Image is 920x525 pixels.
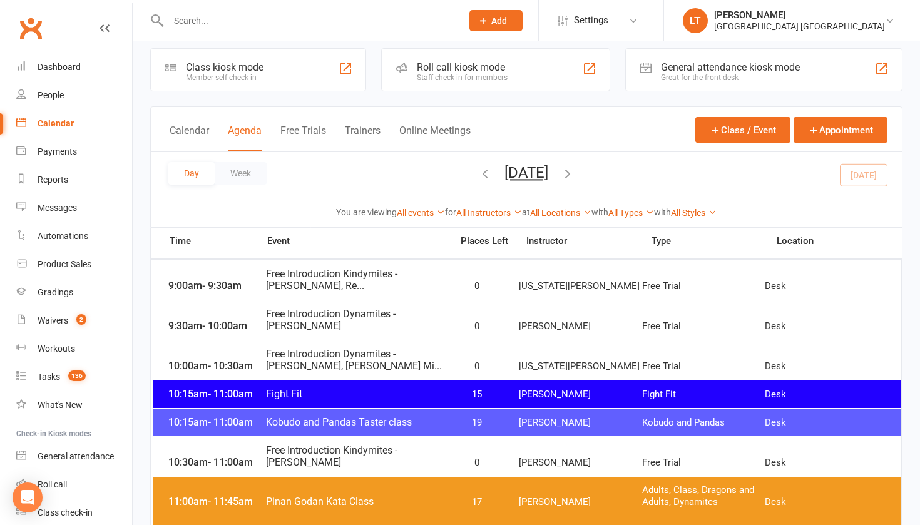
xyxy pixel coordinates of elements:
a: Waivers 2 [16,307,132,335]
span: - 10:00am [202,320,247,332]
div: Calendar [38,118,74,128]
span: Pinan Godan Kata Class [265,496,444,507]
a: Calendar [16,110,132,138]
a: Dashboard [16,53,132,81]
a: Messages [16,194,132,222]
span: 10:00am [165,360,265,372]
span: 10:30am [165,456,265,468]
button: Week [215,162,267,185]
div: Roll call [38,479,67,489]
span: [PERSON_NAME] [519,417,641,429]
span: 0 [444,320,509,332]
div: Automations [38,231,88,241]
span: 136 [68,370,86,381]
div: Member self check-in [186,73,263,82]
button: Day [168,162,215,185]
span: - 11:00am [208,416,253,428]
span: Free Introduction Kindymites - [PERSON_NAME], Re... [265,268,444,292]
span: Free Trial [642,457,765,469]
span: Free Trial [642,360,765,372]
span: Desk [765,389,887,400]
span: Free Trial [642,280,765,292]
span: Fight Fit [642,389,765,400]
div: Reports [38,175,68,185]
span: - 9:30am [202,280,242,292]
a: Gradings [16,278,132,307]
span: 2 [76,314,86,325]
a: Workouts [16,335,132,363]
span: 0 [444,360,509,372]
strong: for [445,207,456,217]
span: Desk [765,457,887,469]
span: Places Left [451,237,517,246]
span: 17 [444,496,509,508]
div: Class kiosk mode [186,61,263,73]
span: Desk [765,417,887,429]
span: Kobudo and Pandas Taster class [265,416,444,428]
span: Desk [765,280,887,292]
span: [PERSON_NAME] [519,320,641,332]
div: LT [683,8,708,33]
a: All Styles [671,208,717,218]
span: [PERSON_NAME] [519,389,641,400]
span: [US_STATE][PERSON_NAME] [519,360,641,372]
span: [PERSON_NAME] [519,496,641,508]
div: Gradings [38,287,73,297]
strong: at [522,207,530,217]
span: 9:30am [165,320,265,332]
div: Open Intercom Messenger [13,482,43,512]
span: Desk [765,320,887,332]
button: Free Trials [280,125,326,151]
span: Settings [574,6,608,34]
button: Trainers [345,125,381,151]
span: Desk [765,360,887,372]
a: All events [397,208,445,218]
button: Agenda [228,125,262,151]
span: Location [777,237,902,246]
div: [PERSON_NAME] [714,9,885,21]
button: Calendar [170,125,209,151]
span: Free Introduction Dynamites - [PERSON_NAME], [PERSON_NAME] Mi... [265,348,444,372]
span: [PERSON_NAME] [519,457,641,469]
a: Reports [16,166,132,194]
a: All Types [608,208,654,218]
input: Search... [165,12,453,29]
span: 0 [444,280,509,292]
button: Add [469,10,523,31]
span: Add [491,16,507,26]
span: Instructor [526,237,652,246]
div: Great for the front desk [661,73,800,82]
span: Time [166,235,267,250]
button: [DATE] [504,164,548,181]
span: 10:15am [165,416,265,428]
button: Appointment [794,117,887,143]
a: People [16,81,132,110]
a: All Locations [530,208,591,218]
strong: with [591,207,608,217]
div: [GEOGRAPHIC_DATA] [GEOGRAPHIC_DATA] [714,21,885,32]
div: Messages [38,203,77,213]
span: 15 [444,389,509,400]
span: - 10:30am [208,360,253,372]
span: - 11:00am [208,388,253,400]
span: [US_STATE][PERSON_NAME] [519,280,641,292]
span: Kobudo and Pandas [642,417,765,429]
strong: with [654,207,671,217]
a: Payments [16,138,132,166]
div: Staff check-in for members [417,73,508,82]
a: Automations [16,222,132,250]
div: What's New [38,400,83,410]
div: People [38,90,64,100]
a: Tasks 136 [16,363,132,391]
span: 19 [444,417,509,429]
span: Adults, Class, Dragons and Adults, Dynamites [642,484,765,508]
div: Roll call kiosk mode [417,61,508,73]
span: 11:00am [165,496,265,507]
span: 10:15am [165,388,265,400]
span: Fight Fit [265,388,444,400]
strong: You are viewing [336,207,397,217]
div: Workouts [38,344,75,354]
span: - 11:00am [208,456,253,468]
div: Tasks [38,372,60,382]
a: What's New [16,391,132,419]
